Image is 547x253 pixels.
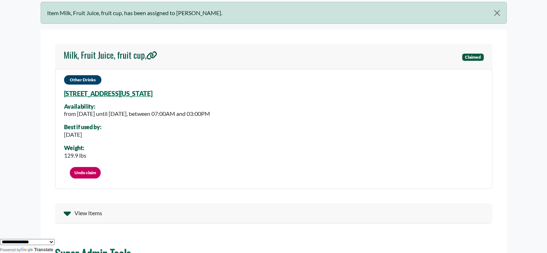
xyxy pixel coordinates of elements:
a: Milk, Fruit Juice, fruit cup, [64,50,157,63]
div: 129.9 lbs [64,151,86,160]
a: Translate [21,247,53,252]
span: Other Drinks [64,75,101,85]
h4: Milk, Fruit Juice, fruit cup, [64,50,157,60]
div: Availability: [64,103,210,110]
button: Close [488,2,506,24]
div: [DATE] [64,130,101,139]
div: Item Milk, Fruit Juice, fruit cup, has been assigned to [PERSON_NAME]. [41,2,507,24]
a: Undo claim [70,167,101,179]
span: Claimed [462,54,484,61]
div: Best if used by: [64,124,101,130]
img: Google Translate [21,248,34,253]
div: from [DATE] until [DATE], between 07:00AM and 03:00PM [64,109,210,118]
span: View Items [74,209,102,217]
div: Weight: [64,145,86,151]
a: [STREET_ADDRESS][US_STATE] [64,90,152,98]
